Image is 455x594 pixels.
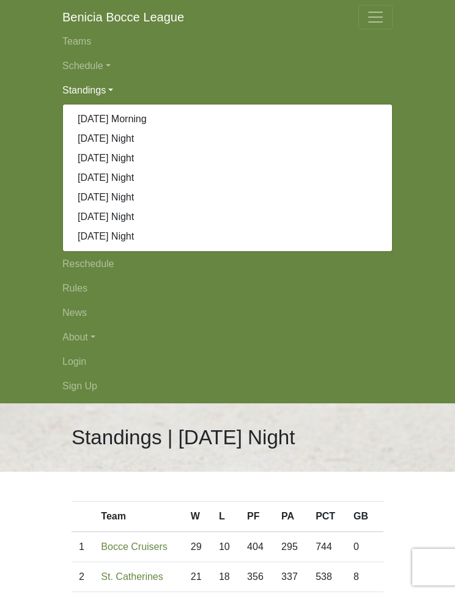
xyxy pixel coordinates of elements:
[62,54,393,78] a: Schedule
[63,148,392,168] a: [DATE] Night
[72,532,94,562] td: 1
[183,562,212,592] td: 21
[63,227,392,246] a: [DATE] Night
[240,502,274,532] th: PF
[212,502,240,532] th: L
[101,571,163,582] a: St. Catherines
[63,109,392,129] a: [DATE] Morning
[183,502,212,532] th: W
[62,78,393,103] a: Standings
[63,188,392,207] a: [DATE] Night
[62,325,393,350] a: About
[62,301,393,325] a: News
[63,168,392,188] a: [DATE] Night
[212,562,240,592] td: 18
[183,532,212,562] td: 29
[346,562,383,592] td: 8
[308,562,346,592] td: 538
[308,502,346,532] th: PCT
[240,532,274,562] td: 404
[212,532,240,562] td: 10
[63,129,392,148] a: [DATE] Night
[358,5,393,29] button: Toggle navigation
[274,562,308,592] td: 337
[62,350,393,374] a: Login
[94,502,183,532] th: Team
[308,532,346,562] td: 744
[62,29,393,54] a: Teams
[274,532,308,562] td: 295
[72,562,94,592] td: 2
[101,541,167,552] a: Bocce Cruisers
[63,207,392,227] a: [DATE] Night
[346,502,383,532] th: GB
[72,425,295,450] h1: Standings | [DATE] Night
[274,502,308,532] th: PA
[62,5,184,29] a: Benicia Bocce League
[62,104,393,252] div: Standings
[62,276,393,301] a: Rules
[62,374,393,398] a: Sign Up
[240,562,274,592] td: 356
[346,532,383,562] td: 0
[62,252,393,276] a: Reschedule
